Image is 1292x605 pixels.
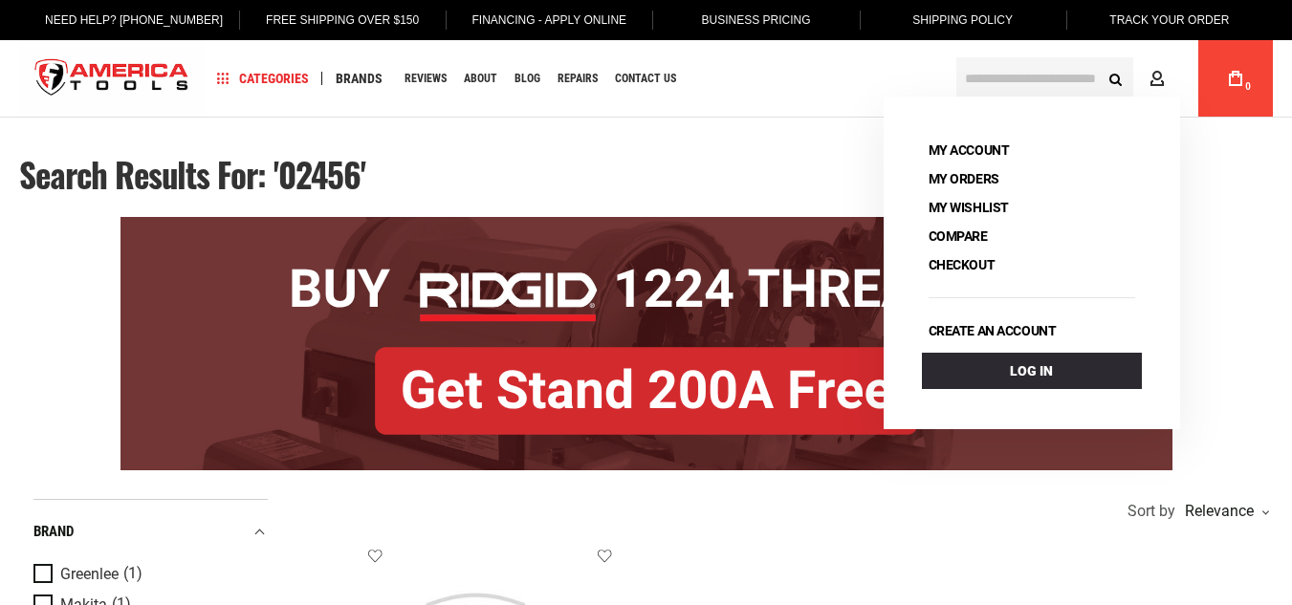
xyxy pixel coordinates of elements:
[922,317,1063,344] a: Create an account
[123,566,142,582] span: (1)
[405,73,447,84] span: Reviews
[922,353,1142,389] a: Log In
[606,66,685,92] a: Contact Us
[19,43,205,115] img: America Tools
[922,165,1006,192] a: My Orders
[217,72,309,85] span: Categories
[19,149,365,199] span: Search results for: '02456'
[1180,504,1268,519] div: Relevance
[327,66,391,92] a: Brands
[1097,60,1133,97] button: Search
[336,72,383,85] span: Brands
[615,73,676,84] span: Contact Us
[912,13,1013,27] span: Shipping Policy
[1128,504,1175,519] span: Sort by
[922,223,995,249] a: Compare
[922,137,1017,163] a: My Account
[464,73,497,84] span: About
[549,66,606,92] a: Repairs
[120,217,1172,470] img: BOGO: Buy RIDGID® 1224 Threader, Get Stand 200A Free!
[1217,40,1254,117] a: 0
[396,66,455,92] a: Reviews
[60,566,119,583] span: Greenlee
[515,73,540,84] span: Blog
[19,43,205,115] a: store logo
[33,564,263,585] a: Greenlee (1)
[922,251,1002,278] a: Checkout
[558,73,598,84] span: Repairs
[922,194,1016,221] a: My Wishlist
[506,66,549,92] a: Blog
[1245,81,1251,92] span: 0
[208,66,318,92] a: Categories
[120,217,1172,231] a: BOGO: Buy RIDGID® 1224 Threader, Get Stand 200A Free!
[33,519,268,545] div: Brand
[455,66,506,92] a: About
